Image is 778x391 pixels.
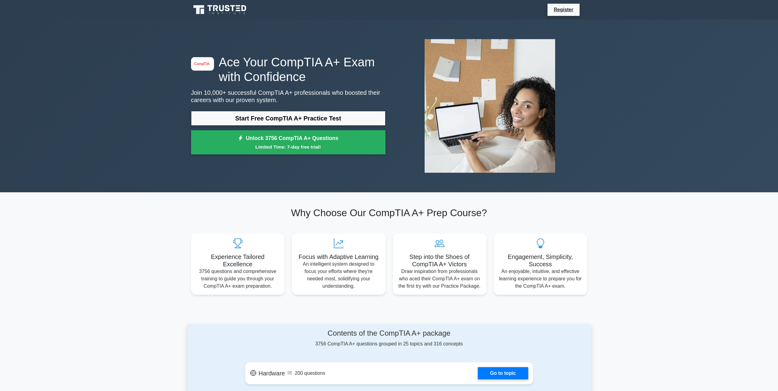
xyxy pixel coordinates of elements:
[398,253,481,268] h5: Step into the Shoes of CompTIA A+ Victors
[196,268,280,290] p: 3756 questions and comprehensive training to guide you through your CompTIA A+ exam preparation.
[191,55,385,84] h1: Ace Your CompTIA A+ Exam with Confidence
[191,130,385,155] a: Unlock 3756 CompTIA A+ QuestionsLimited Time: 7-day free trial!
[297,260,381,290] p: An intelligent system designed to focus your efforts where they're needed most, solidifying your ...
[499,268,582,290] p: An enjoyable, intuitive, and effective learning experience to prepare you for the CompTIA A+ exam.
[245,329,533,338] h4: Contents of the CompTIA A+ package
[499,253,582,268] h5: Engagement, Simplicity, Success
[550,6,577,13] a: Register
[191,89,385,104] p: Join 10,000+ successful CompTIA A+ professionals who boosted their careers with our proven system.
[245,329,533,348] div: 3756 CompTIA A+ questions grouped in 25 topics and 316 concepts
[478,367,528,379] a: Go to topic
[199,143,378,150] small: Limited Time: 7-day free trial!
[196,253,280,268] h5: Experience Tailored Excellence
[191,207,587,219] h2: Why Choose Our CompTIA A+ Prep Course?
[191,111,385,126] a: Start Free CompTIA A+ Practice Test
[398,268,481,290] p: Draw inspiration from professionals who aced their CompTIA A+ exam on the first try with our Prac...
[297,253,381,260] h5: Focus with Adaptive Learning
